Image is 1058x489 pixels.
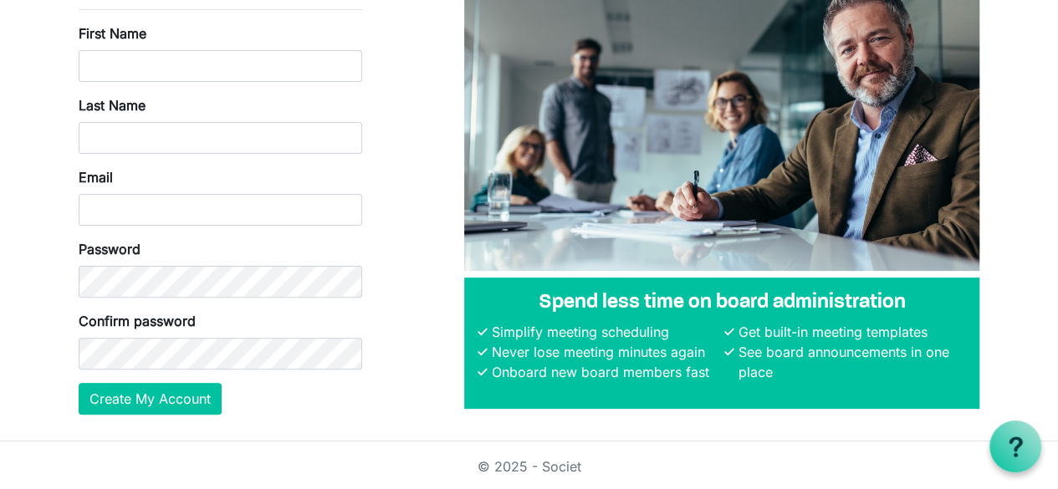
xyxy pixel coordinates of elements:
[79,383,222,415] button: Create My Account
[478,291,966,315] h4: Spend less time on board administration
[79,95,146,115] label: Last Name
[79,167,113,187] label: Email
[478,458,581,475] a: © 2025 - Societ
[733,322,966,342] li: Get built-in meeting templates
[488,342,720,362] li: Never lose meeting minutes again
[488,362,720,382] li: Onboard new board members fast
[79,23,146,43] label: First Name
[488,322,720,342] li: Simplify meeting scheduling
[733,342,966,382] li: See board announcements in one place
[79,239,141,259] label: Password
[79,311,196,331] label: Confirm password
